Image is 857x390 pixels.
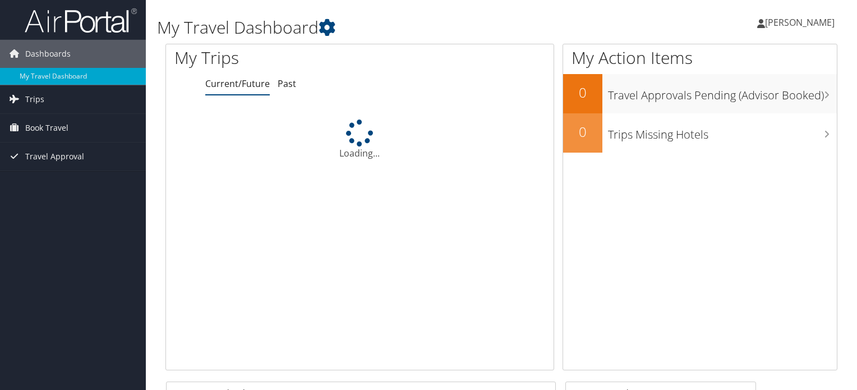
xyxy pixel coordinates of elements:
[757,6,846,39] a: [PERSON_NAME]
[166,120,554,160] div: Loading...
[25,143,84,171] span: Travel Approval
[25,85,44,113] span: Trips
[608,121,837,143] h3: Trips Missing Hotels
[205,77,270,90] a: Current/Future
[157,16,616,39] h1: My Travel Dashboard
[174,46,384,70] h1: My Trips
[563,113,837,153] a: 0Trips Missing Hotels
[25,40,71,68] span: Dashboards
[608,82,837,103] h3: Travel Approvals Pending (Advisor Booked)
[563,122,602,141] h2: 0
[25,7,137,34] img: airportal-logo.png
[278,77,296,90] a: Past
[563,74,837,113] a: 0Travel Approvals Pending (Advisor Booked)
[765,16,835,29] span: [PERSON_NAME]
[563,83,602,102] h2: 0
[563,46,837,70] h1: My Action Items
[25,114,68,142] span: Book Travel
